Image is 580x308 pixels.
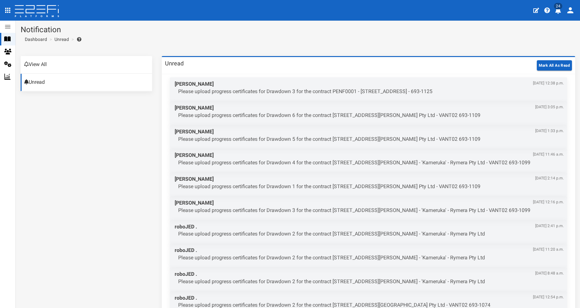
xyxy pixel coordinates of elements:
p: Please upload progress certificates for Drawdown 6 for the contract [STREET_ADDRESS][PERSON_NAME]... [178,112,564,119]
a: roboJED .[DATE] 2:41 p.m. Please upload progress certificates for Drawdown 2 for the contract [ST... [170,220,567,244]
a: [PERSON_NAME][DATE] 3:05 p.m. Please upload progress certificates for Drawdown 6 for the contract... [170,101,567,125]
a: Unread [21,74,152,91]
span: Dashboard [22,37,47,42]
p: Please upload progress certificates for Drawdown 2 for the contract [STREET_ADDRESS][PERSON_NAME]... [178,230,564,238]
span: [PERSON_NAME] [175,199,564,207]
span: [DATE] 12:38 p.m. [533,81,564,86]
a: roboJED .[DATE] 11:20 a.m. Please upload progress certificates for Drawdown 2 for the contract [S... [170,244,567,267]
p: Please upload progress certificates for Drawdown 2 for the contract [STREET_ADDRESS][PERSON_NAME]... [178,278,564,285]
h1: Notification [21,25,575,34]
h3: Unread [165,61,184,66]
span: roboJED . [175,294,564,302]
span: [DATE] 1:33 p.m. [535,128,564,134]
a: View All [21,56,152,73]
a: Mark All As Read [537,62,572,68]
span: [DATE] 11:20 a.m. [533,247,564,252]
span: [PERSON_NAME] [175,128,564,136]
span: [DATE] 8:48 a.m. [535,271,564,276]
a: Unread [54,36,69,43]
span: roboJED . [175,223,564,231]
span: [PERSON_NAME] [175,81,564,88]
a: [PERSON_NAME][DATE] 11:46 a.m. Please upload progress certificates for Drawdown 4 for the contrac... [170,149,567,172]
p: Please upload progress certificates for Drawdown 2 for the contract [STREET_ADDRESS][PERSON_NAME]... [178,254,564,262]
span: [DATE] 11:46 a.m. [533,152,564,157]
a: [PERSON_NAME][DATE] 12:38 p.m. Please upload progress certificates for Drawdown 3 for the contrac... [170,77,567,101]
span: [DATE] 3:05 p.m. [535,104,564,110]
button: Mark All As Read [537,60,572,71]
p: Please upload progress certificates for Drawdown 1 for the contract [STREET_ADDRESS][PERSON_NAME]... [178,183,564,190]
a: Dashboard [22,36,47,43]
span: roboJED . [175,247,564,254]
a: [PERSON_NAME][DATE] 2:14 p.m. Please upload progress certificates for Drawdown 1 for the contract... [170,172,567,196]
a: roboJED .[DATE] 8:48 a.m. Please upload progress certificates for Drawdown 2 for the contract [ST... [170,267,567,291]
span: [DATE] 12:54 p.m. [533,294,564,300]
a: [PERSON_NAME][DATE] 1:33 p.m. Please upload progress certificates for Drawdown 5 for the contract... [170,125,567,149]
p: Please upload progress certificates for Drawdown 3 for the contract [STREET_ADDRESS][PERSON_NAME]... [178,207,564,214]
span: [DATE] 2:14 p.m. [535,176,564,181]
a: [PERSON_NAME][DATE] 12:16 p.m. Please upload progress certificates for Drawdown 3 for the contrac... [170,196,567,220]
p: Please upload progress certificates for Drawdown 5 for the contract [STREET_ADDRESS][PERSON_NAME]... [178,136,564,143]
p: Please upload progress certificates for Drawdown 4 for the contract [STREET_ADDRESS][PERSON_NAME]... [178,159,564,167]
span: [PERSON_NAME] [175,104,564,112]
span: [DATE] 12:16 p.m. [533,199,564,205]
span: roboJED . [175,271,564,278]
span: [DATE] 2:41 p.m. [535,223,564,229]
p: Please upload progress certificates for Drawdown 3 for the contract PENF0001 - [STREET_ADDRESS] -... [178,88,564,95]
span: [PERSON_NAME] [175,152,564,159]
span: [PERSON_NAME] [175,176,564,183]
